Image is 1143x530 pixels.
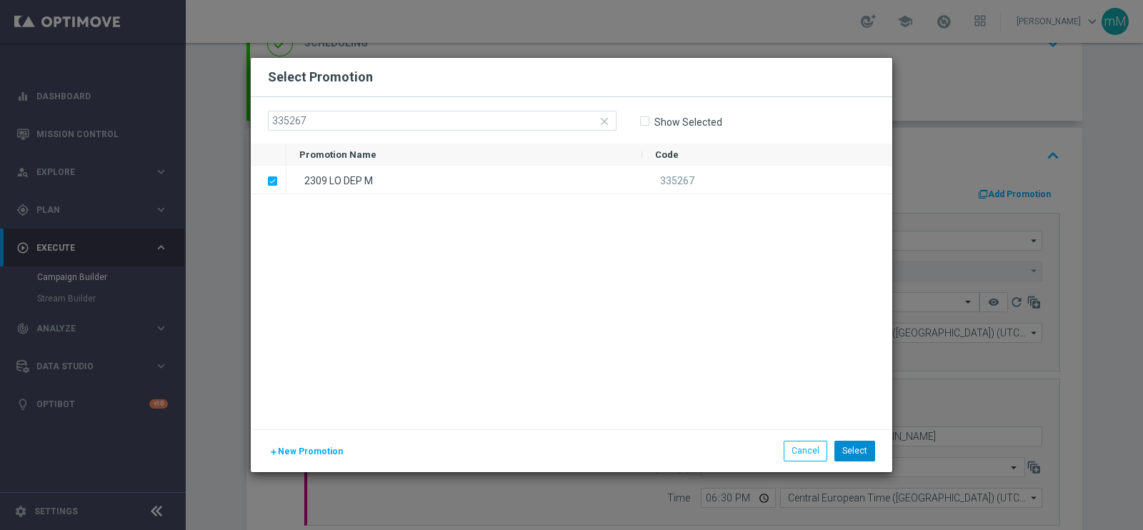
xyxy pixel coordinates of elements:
i: add [269,448,278,456]
button: New Promotion [268,444,344,459]
span: Promotion Name [299,149,376,160]
label: Show Selected [654,116,722,129]
div: 2309 LO DEP M [286,166,642,194]
h2: Select Promotion [268,69,373,86]
button: Cancel [784,441,827,461]
div: Press SPACE to deselect this row. [251,166,286,194]
span: New Promotion [278,446,343,456]
span: 335267 [660,175,694,186]
button: Select [834,441,875,461]
i: close [598,115,611,128]
div: Press SPACE to deselect this row. [286,166,892,194]
input: Search by Promotion name or Promo code [268,111,617,131]
span: Code [655,149,679,160]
